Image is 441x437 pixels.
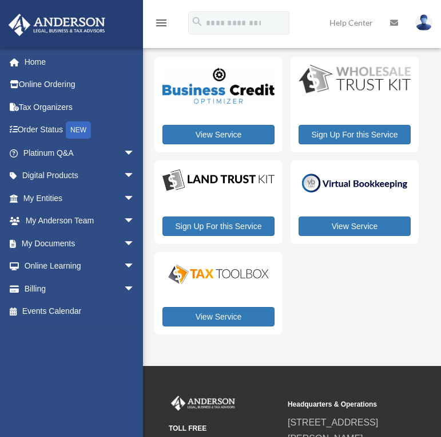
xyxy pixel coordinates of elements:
span: arrow_drop_down [124,187,146,210]
a: Sign Up For this Service [162,216,275,236]
a: Order StatusNEW [8,119,152,142]
a: View Service [162,125,275,144]
a: Online Ordering [8,73,152,96]
a: My Entitiesarrow_drop_down [8,187,152,210]
a: Tax Organizers [8,96,152,119]
span: arrow_drop_down [124,277,146,301]
a: My Anderson Teamarrow_drop_down [8,210,152,233]
a: My Documentsarrow_drop_down [8,232,152,255]
a: Digital Productsarrow_drop_down [8,164,146,187]
a: Sign Up For this Service [299,125,411,144]
a: Events Calendar [8,300,152,323]
div: NEW [66,121,91,139]
a: Online Learningarrow_drop_down [8,255,152,278]
small: Headquarters & Operations [288,399,399,411]
i: search [191,15,204,28]
small: TOLL FREE [169,423,280,435]
img: WS-Trust-Kit-lgo-1.jpg [299,65,411,95]
a: Home [8,50,152,73]
a: menu [154,20,168,30]
img: LandTrust_lgo-1.jpg [162,168,275,192]
img: Anderson Advisors Platinum Portal [5,14,109,36]
img: Anderson Advisors Platinum Portal [169,396,237,411]
a: Billingarrow_drop_down [8,277,152,300]
img: User Pic [415,14,432,31]
span: arrow_drop_down [124,164,146,188]
span: arrow_drop_down [124,255,146,278]
a: View Service [299,216,411,236]
a: View Service [162,307,275,326]
span: arrow_drop_down [124,141,146,165]
span: arrow_drop_down [124,210,146,233]
i: menu [154,16,168,30]
span: arrow_drop_down [124,232,146,255]
a: Platinum Q&Aarrow_drop_down [8,141,152,164]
